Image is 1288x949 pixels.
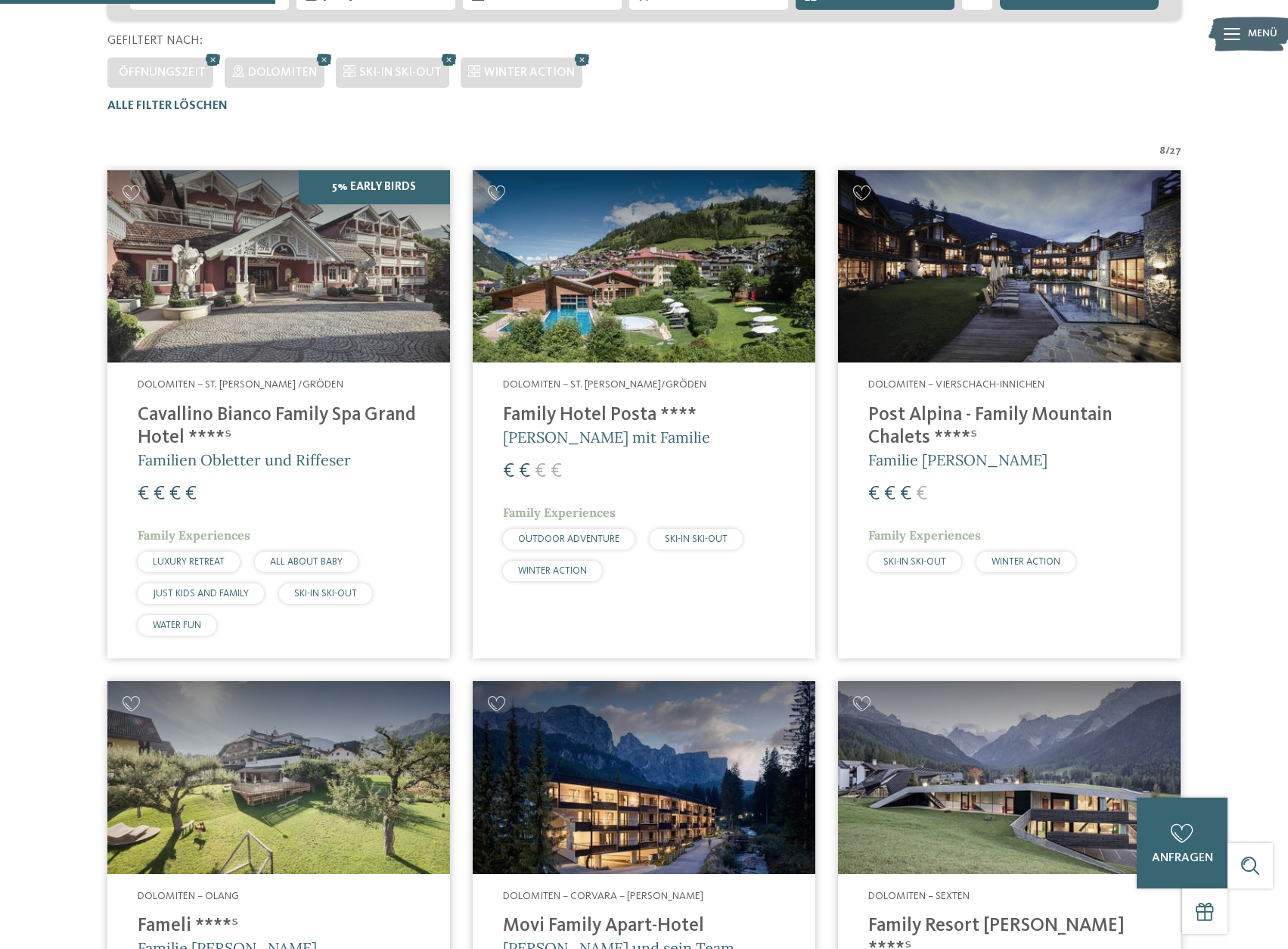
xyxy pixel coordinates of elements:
span: Dolomiten [248,67,317,79]
img: Family Spa Grand Hotel Cavallino Bianco ****ˢ [107,170,450,363]
span: Family Experiences [138,527,250,543]
span: SKI-IN SKI-OUT [883,557,946,567]
span: SKI-IN SKI-OUT [359,67,442,79]
span: [PERSON_NAME] mit Familie [503,428,710,446]
span: € [535,462,546,481]
span: WINTER ACTION [484,67,575,79]
span: € [551,462,562,481]
span: Dolomiten – St. [PERSON_NAME] /Gröden [138,379,343,390]
span: € [916,484,927,504]
span: € [503,462,514,481]
span: € [185,484,197,504]
span: Dolomiten – Sexten [868,891,970,901]
span: ALL ABOUT BABY [270,557,343,567]
span: 27 [1170,144,1181,159]
span: WINTER ACTION [518,566,587,576]
span: € [169,484,181,504]
img: Family Resort Rainer ****ˢ [838,681,1181,874]
span: LUXURY RETREAT [153,557,225,567]
span: € [884,484,895,504]
img: Familienhotels gesucht? Hier findet ihr die besten! [107,681,450,874]
span: / [1165,144,1170,159]
span: Dolomiten – Olang [138,891,239,901]
span: SKI-IN SKI-OUT [665,534,728,544]
span: OUTDOOR ADVENTURE [518,534,619,544]
span: Family Experiences [503,505,616,520]
a: Familienhotels gesucht? Hier findet ihr die besten! 5% Early Birds Dolomiten – St. [PERSON_NAME] ... [107,170,450,658]
h4: Cavallino Bianco Family Spa Grand Hotel ****ˢ [138,404,420,450]
span: Öffnungszeit [119,67,206,79]
img: Familienhotels gesucht? Hier findet ihr die besten! [473,170,815,363]
span: Alle Filter löschen [107,100,228,112]
span: Familien Obletter und Riffeser [138,450,351,469]
span: JUST KIDS AND FAMILY [153,589,249,599]
span: Familie [PERSON_NAME] [868,450,1047,469]
span: Gefiltert nach: [107,35,203,47]
span: € [154,484,165,504]
span: Dolomiten – Corvara – [PERSON_NAME] [503,891,703,901]
span: 8 [1159,144,1165,159]
span: WINTER ACTION [992,557,1060,567]
a: Familienhotels gesucht? Hier findet ihr die besten! Dolomiten – St. [PERSON_NAME]/Gröden Family H... [473,170,815,658]
h4: Family Hotel Posta **** [503,404,785,427]
span: € [519,462,530,481]
span: Dolomiten – St. [PERSON_NAME]/Gröden [503,379,706,390]
a: anfragen [1137,798,1227,888]
img: Familienhotels gesucht? Hier findet ihr die besten! [473,681,815,874]
span: SKI-IN SKI-OUT [294,589,357,599]
h4: Movi Family Apart-Hotel [503,915,785,938]
img: Post Alpina - Family Mountain Chalets ****ˢ [838,170,1181,363]
span: Family Experiences [868,527,981,543]
h4: Post Alpina - Family Mountain Chalets ****ˢ [868,404,1150,450]
a: Familienhotels gesucht? Hier findet ihr die besten! Dolomiten – Vierschach-Innichen Post Alpina -... [838,170,1181,658]
span: WATER FUN [153,621,201,630]
span: € [900,484,911,504]
span: anfragen [1152,852,1213,864]
span: € [138,484,149,504]
span: Dolomiten – Vierschach-Innichen [868,379,1044,390]
span: € [868,484,880,504]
